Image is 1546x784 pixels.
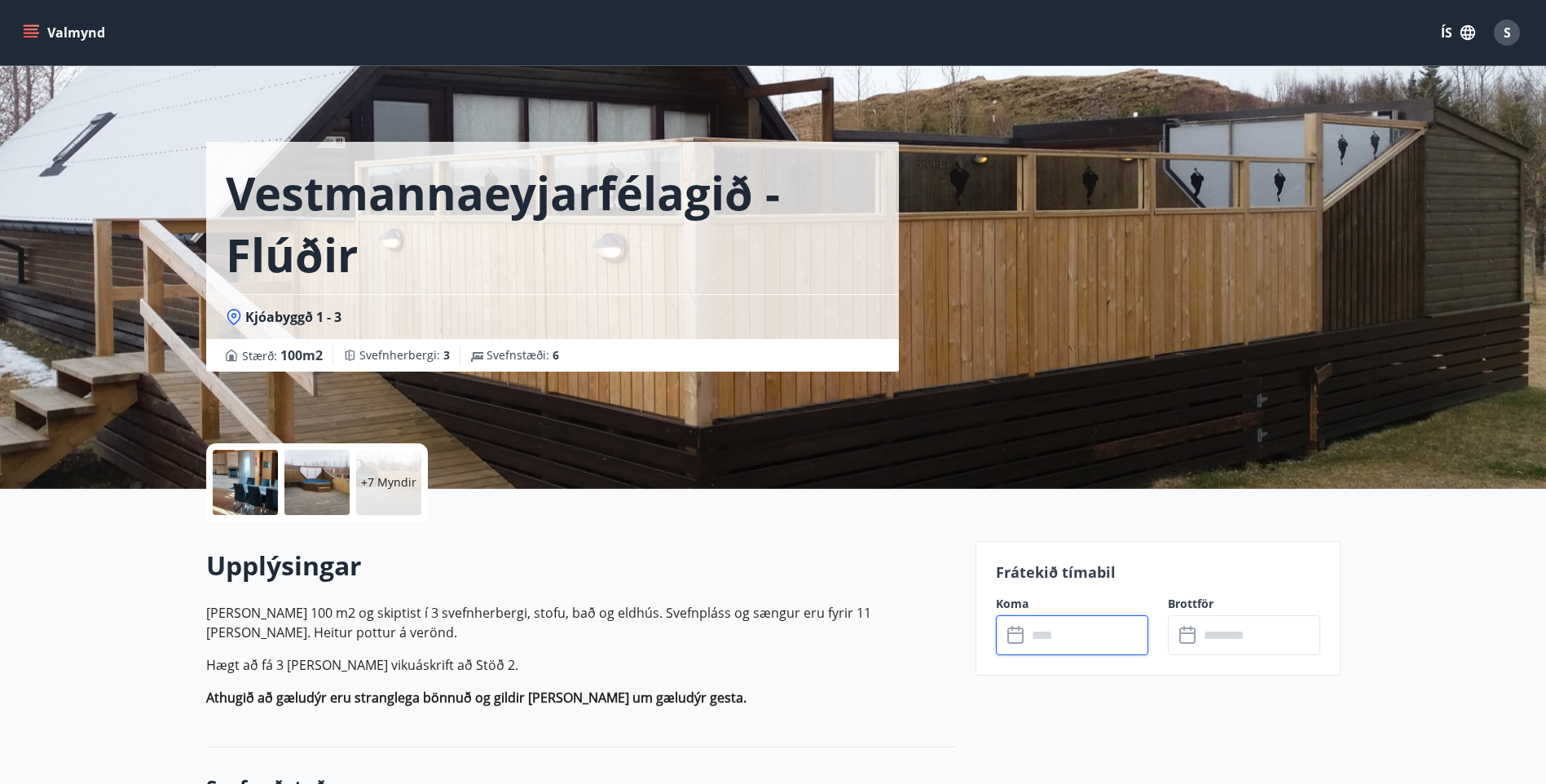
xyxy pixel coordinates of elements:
[553,347,559,363] span: 6
[226,161,879,285] h1: Vestmannaeyjarfélagið - Flúðir
[206,548,956,584] h2: Upplýsingar
[996,562,1320,583] p: Frátekið tímabil
[206,655,956,675] p: Hægt að fá 3 [PERSON_NAME] vikuáskrift að Stöð 2.
[443,347,450,363] span: 3
[996,596,1148,612] label: Koma
[242,346,323,365] span: Stærð :
[245,308,341,326] span: Kjóabyggð 1 - 3
[280,346,323,364] span: 100 m2
[487,347,559,363] span: Svefnstæði :
[206,689,747,707] strong: Athugið að gæludýr eru stranglega bönnuð og gildir [PERSON_NAME] um gæludýr gesta.
[1504,24,1511,42] span: S
[1168,596,1320,612] label: Brottför
[361,474,416,491] p: +7 Myndir
[1487,13,1526,52] button: S
[359,347,450,363] span: Svefnherbergi :
[20,18,112,47] button: menu
[206,603,956,642] p: [PERSON_NAME] 100 m2 og skiptist í 3 svefnherbergi, stofu, bað og eldhús. Svefnpláss og sængur er...
[1432,18,1484,47] button: ÍS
